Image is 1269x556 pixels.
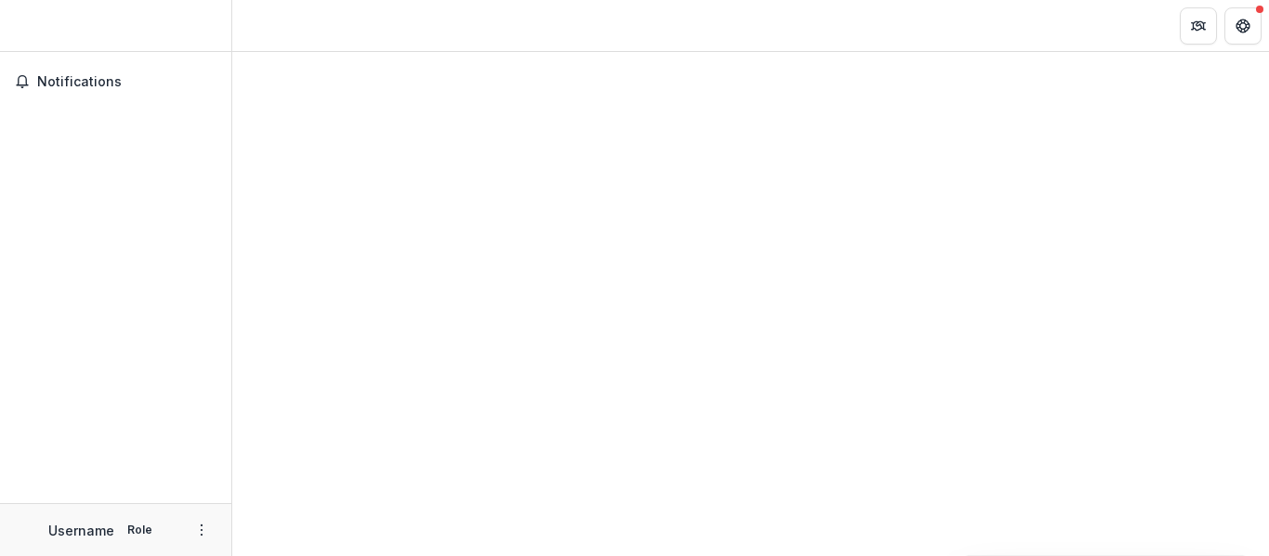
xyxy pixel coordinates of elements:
span: Notifications [37,74,216,90]
button: Notifications [7,67,224,97]
p: Username [48,521,114,540]
button: Partners [1180,7,1217,45]
p: Role [122,522,158,538]
button: Get Help [1224,7,1262,45]
button: More [190,519,213,541]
